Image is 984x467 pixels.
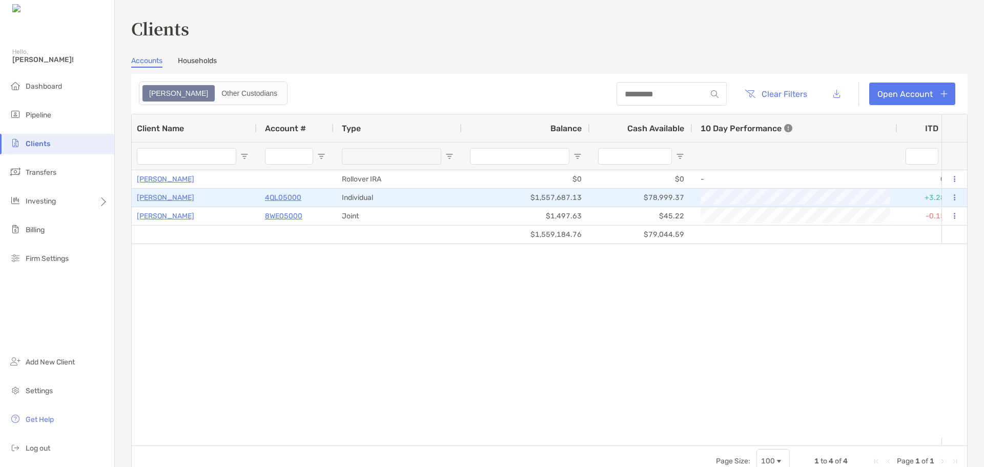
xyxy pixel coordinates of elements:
[12,4,56,14] img: Zoe Logo
[590,170,692,188] div: $0
[265,124,306,133] span: Account #
[334,189,462,207] div: Individual
[885,457,893,465] div: Previous Page
[737,83,815,105] button: Clear Filters
[26,358,75,367] span: Add New Client
[26,197,56,206] span: Investing
[761,457,775,465] div: 100
[829,457,833,465] span: 4
[12,55,108,64] span: [PERSON_NAME]!
[26,111,51,119] span: Pipeline
[701,171,889,188] div: -
[143,86,214,100] div: Zoe
[716,457,750,465] div: Page Size:
[470,148,569,165] input: Balance Filter Input
[265,210,302,222] a: 8WE05000
[334,170,462,188] div: Rollover IRA
[925,124,951,133] div: ITD
[131,56,162,68] a: Accounts
[137,173,194,186] a: [PERSON_NAME]
[835,457,842,465] span: of
[9,108,22,120] img: pipeline icon
[676,152,684,160] button: Open Filter Menu
[26,444,50,453] span: Log out
[26,82,62,91] span: Dashboard
[462,170,590,188] div: $0
[334,207,462,225] div: Joint
[897,207,959,225] div: -0.15%
[814,457,819,465] span: 1
[26,226,45,234] span: Billing
[445,152,454,160] button: Open Filter Menu
[9,355,22,368] img: add_new_client icon
[9,79,22,92] img: dashboard icon
[573,152,582,160] button: Open Filter Menu
[906,148,938,165] input: ITD Filter Input
[938,457,947,465] div: Next Page
[137,148,236,165] input: Client Name Filter Input
[9,413,22,425] img: get-help icon
[915,457,920,465] span: 1
[26,254,69,263] span: Firm Settings
[265,191,301,204] a: 4QL05000
[9,137,22,149] img: clients icon
[9,166,22,178] img: transfers icon
[137,191,194,204] a: [PERSON_NAME]
[897,457,914,465] span: Page
[9,441,22,454] img: logout icon
[921,457,928,465] span: of
[711,90,719,98] img: input icon
[598,148,672,165] input: Cash Available Filter Input
[627,124,684,133] span: Cash Available
[9,252,22,264] img: firm-settings icon
[9,194,22,207] img: investing icon
[821,457,827,465] span: to
[9,384,22,396] img: settings icon
[550,124,582,133] span: Balance
[843,457,848,465] span: 4
[26,168,56,177] span: Transfers
[265,148,313,165] input: Account # Filter Input
[590,189,692,207] div: $78,999.37
[26,387,53,395] span: Settings
[462,207,590,225] div: $1,497.63
[951,457,959,465] div: Last Page
[26,139,50,148] span: Clients
[462,189,590,207] div: $1,557,687.13
[701,114,792,142] div: 10 Day Performance
[216,86,283,100] div: Other Custodians
[139,82,288,105] div: segmented control
[897,189,959,207] div: +3.28%
[930,457,934,465] span: 1
[869,83,955,105] a: Open Account
[240,152,249,160] button: Open Filter Menu
[178,56,217,68] a: Households
[131,16,968,40] h3: Clients
[9,223,22,235] img: billing icon
[897,170,959,188] div: 0%
[26,415,54,424] span: Get Help
[317,152,325,160] button: Open Filter Menu
[342,124,361,133] span: Type
[872,457,880,465] div: First Page
[462,226,590,243] div: $1,559,184.76
[590,207,692,225] div: $45.22
[137,210,194,222] a: [PERSON_NAME]
[137,124,184,133] span: Client Name
[590,226,692,243] div: $79,044.59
